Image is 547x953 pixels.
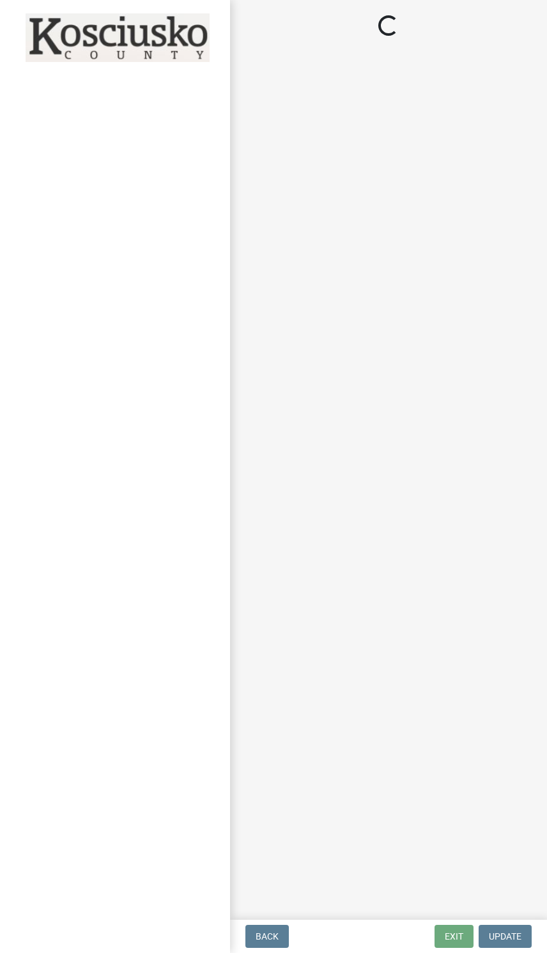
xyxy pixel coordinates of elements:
img: Kosciusko County, Indiana [26,13,210,62]
button: Back [245,925,289,948]
button: Update [479,925,532,948]
span: Update [489,931,521,941]
button: Exit [435,925,474,948]
span: Back [256,931,279,941]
